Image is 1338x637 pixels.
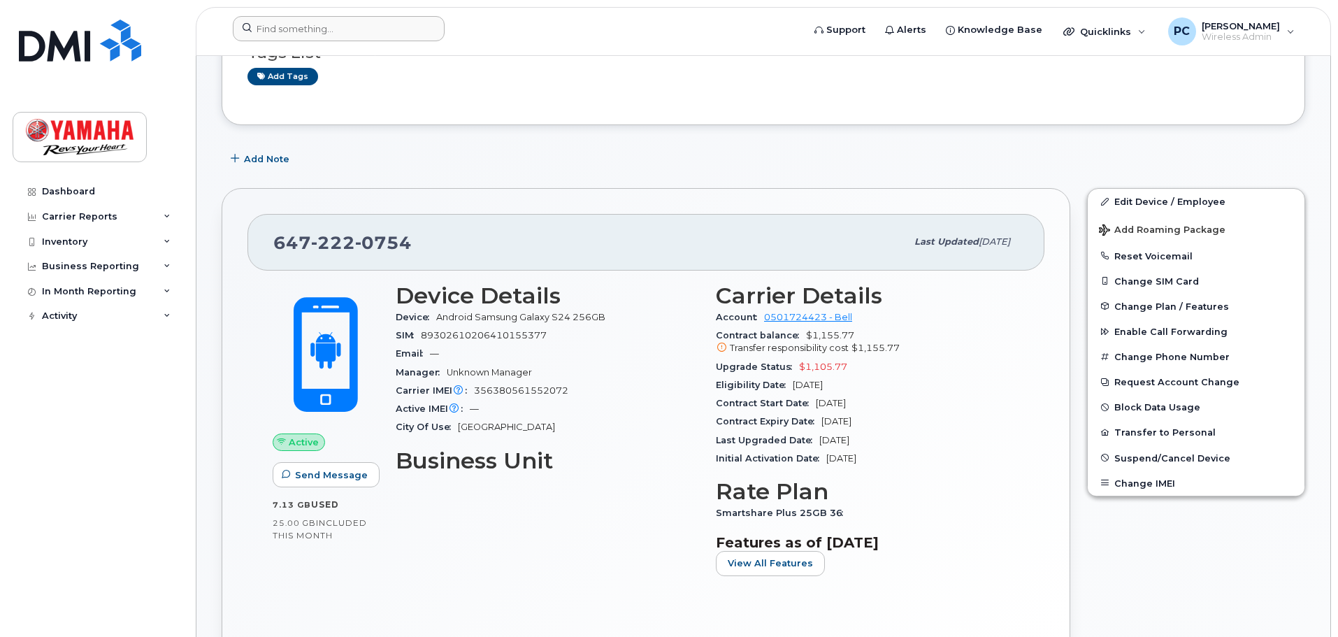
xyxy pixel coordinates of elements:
[430,348,439,359] span: —
[716,312,764,322] span: Account
[821,416,851,427] span: [DATE]
[1099,224,1225,238] span: Add Roaming Package
[1174,23,1190,40] span: PC
[826,453,856,464] span: [DATE]
[311,232,355,253] span: 222
[764,312,852,322] a: 0501724423 - Bell
[716,453,826,464] span: Initial Activation Date
[716,534,1019,551] h3: Features as of [DATE]
[396,330,421,341] span: SIM
[470,403,479,414] span: —
[819,435,849,445] span: [DATE]
[222,146,301,171] button: Add Note
[396,448,699,473] h3: Business Unit
[1114,301,1229,311] span: Change Plan / Features
[355,232,412,253] span: 0754
[396,385,474,396] span: Carrier IMEI
[1088,243,1304,269] button: Reset Voicemail
[851,343,900,353] span: $1,155.77
[716,551,825,576] button: View All Features
[979,236,1010,247] span: [DATE]
[1088,269,1304,294] button: Change SIM Card
[474,385,568,396] span: 356380561552072
[396,283,699,308] h3: Device Details
[1088,215,1304,243] button: Add Roaming Package
[421,330,547,341] span: 89302610206410155377
[728,557,813,570] span: View All Features
[396,367,447,378] span: Manager
[816,398,846,408] span: [DATE]
[1088,445,1304,471] button: Suspend/Cancel Device
[1158,17,1304,45] div: Peter Comer
[1080,26,1131,37] span: Quicklinks
[716,479,1019,504] h3: Rate Plan
[914,236,979,247] span: Last updated
[273,518,316,528] span: 25.00 GB
[1088,420,1304,445] button: Transfer to Personal
[273,232,412,253] span: 647
[716,283,1019,308] h3: Carrier Details
[396,422,458,432] span: City Of Use
[273,462,380,487] button: Send Message
[295,468,368,482] span: Send Message
[1202,31,1280,43] span: Wireless Admin
[716,380,793,390] span: Eligibility Date
[396,403,470,414] span: Active IMEI
[458,422,555,432] span: [GEOGRAPHIC_DATA]
[273,500,311,510] span: 7.13 GB
[1088,319,1304,344] button: Enable Call Forwarding
[1053,17,1156,45] div: Quicklinks
[1088,394,1304,420] button: Block Data Usage
[1088,189,1304,214] a: Edit Device / Employee
[289,436,319,449] span: Active
[247,44,1279,62] h3: Tags List
[1088,369,1304,394] button: Request Account Change
[273,517,367,541] span: included this month
[1114,327,1228,337] span: Enable Call Forwarding
[1088,471,1304,496] button: Change IMEI
[716,362,799,372] span: Upgrade Status
[247,68,318,85] a: Add tags
[805,16,875,44] a: Support
[311,499,339,510] span: used
[716,508,850,518] span: Smartshare Plus 25GB 36
[730,343,849,353] span: Transfer responsibility cost
[716,398,816,408] span: Contract Start Date
[436,312,605,322] span: Android Samsung Galaxy S24 256GB
[793,380,823,390] span: [DATE]
[233,16,445,41] input: Find something...
[897,23,926,37] span: Alerts
[396,348,430,359] span: Email
[716,416,821,427] span: Contract Expiry Date
[447,367,532,378] span: Unknown Manager
[958,23,1042,37] span: Knowledge Base
[1202,20,1280,31] span: [PERSON_NAME]
[1114,452,1230,463] span: Suspend/Cancel Device
[1088,294,1304,319] button: Change Plan / Features
[396,312,436,322] span: Device
[936,16,1052,44] a: Knowledge Base
[716,330,1019,355] span: $1,155.77
[244,152,289,166] span: Add Note
[799,362,847,372] span: $1,105.77
[1088,344,1304,369] button: Change Phone Number
[716,435,819,445] span: Last Upgraded Date
[826,23,865,37] span: Support
[875,16,936,44] a: Alerts
[716,330,806,341] span: Contract balance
